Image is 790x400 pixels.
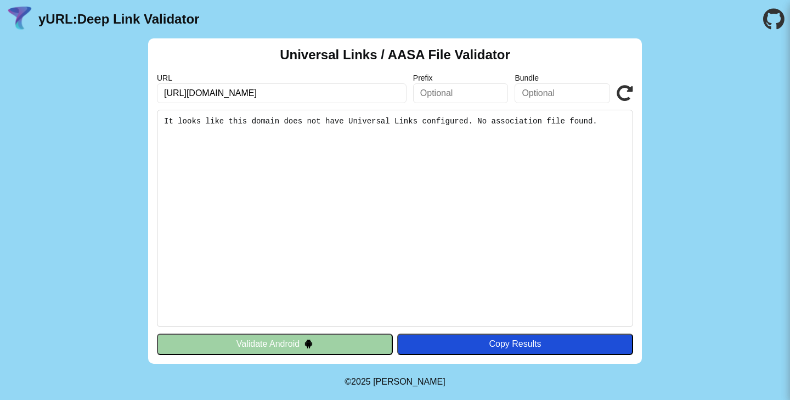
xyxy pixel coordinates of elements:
[157,334,393,354] button: Validate Android
[157,110,633,327] pre: It looks like this domain does not have Universal Links configured. No association file found.
[413,83,509,103] input: Optional
[351,377,371,386] span: 2025
[38,12,199,27] a: yURL:Deep Link Validator
[397,334,633,354] button: Copy Results
[373,377,445,386] a: Michael Ibragimchayev's Personal Site
[157,83,407,103] input: Required
[515,83,610,103] input: Optional
[345,364,445,400] footer: ©
[413,74,509,82] label: Prefix
[515,74,610,82] label: Bundle
[403,339,628,349] div: Copy Results
[304,339,313,348] img: droidIcon.svg
[157,74,407,82] label: URL
[5,5,34,33] img: yURL Logo
[280,47,510,63] h2: Universal Links / AASA File Validator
